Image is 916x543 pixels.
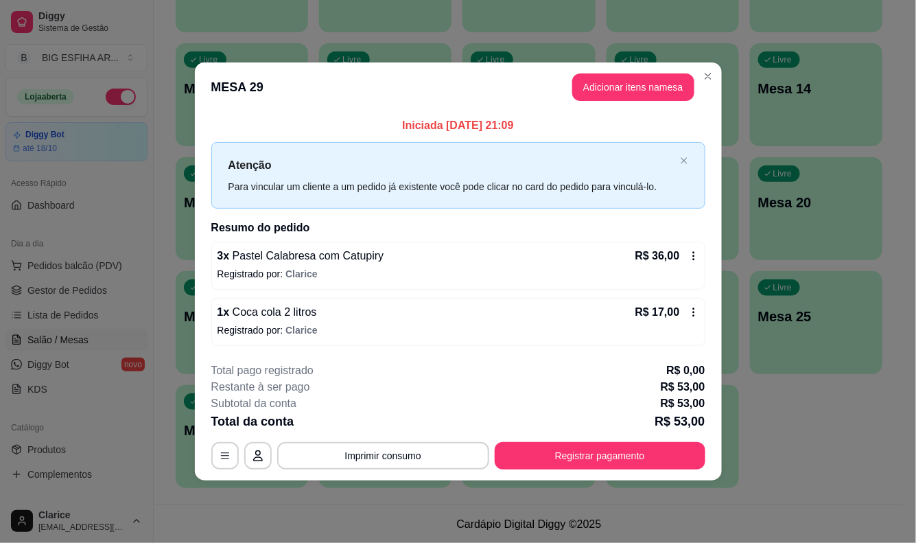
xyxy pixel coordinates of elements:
[666,362,705,379] p: R$ 0,00
[218,304,317,321] p: 1 x
[211,412,294,431] p: Total da conta
[661,379,705,395] p: R$ 53,00
[697,65,719,87] button: Close
[285,268,318,279] span: Clarice
[211,395,297,412] p: Subtotal da conta
[661,395,705,412] p: R$ 53,00
[635,248,680,264] p: R$ 36,00
[211,220,705,236] h2: Resumo do pedido
[285,325,318,336] span: Clarice
[211,379,310,395] p: Restante à ser pago
[229,250,384,262] span: Pastel Calabresa com Catupiry
[228,179,674,194] div: Para vincular um cliente a um pedido já existente você pode clicar no card do pedido para vinculá...
[495,442,705,470] button: Registrar pagamento
[218,248,384,264] p: 3 x
[572,73,694,101] button: Adicionar itens namesa
[635,304,680,321] p: R$ 17,00
[655,412,705,431] p: R$ 53,00
[229,306,316,318] span: Coca cola 2 litros
[211,362,314,379] p: Total pago registrado
[228,157,674,174] p: Atenção
[211,117,705,134] p: Iniciada [DATE] 21:09
[277,442,489,470] button: Imprimir consumo
[680,157,688,165] button: close
[218,267,699,281] p: Registrado por:
[195,62,722,112] header: MESA 29
[218,323,699,337] p: Registrado por:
